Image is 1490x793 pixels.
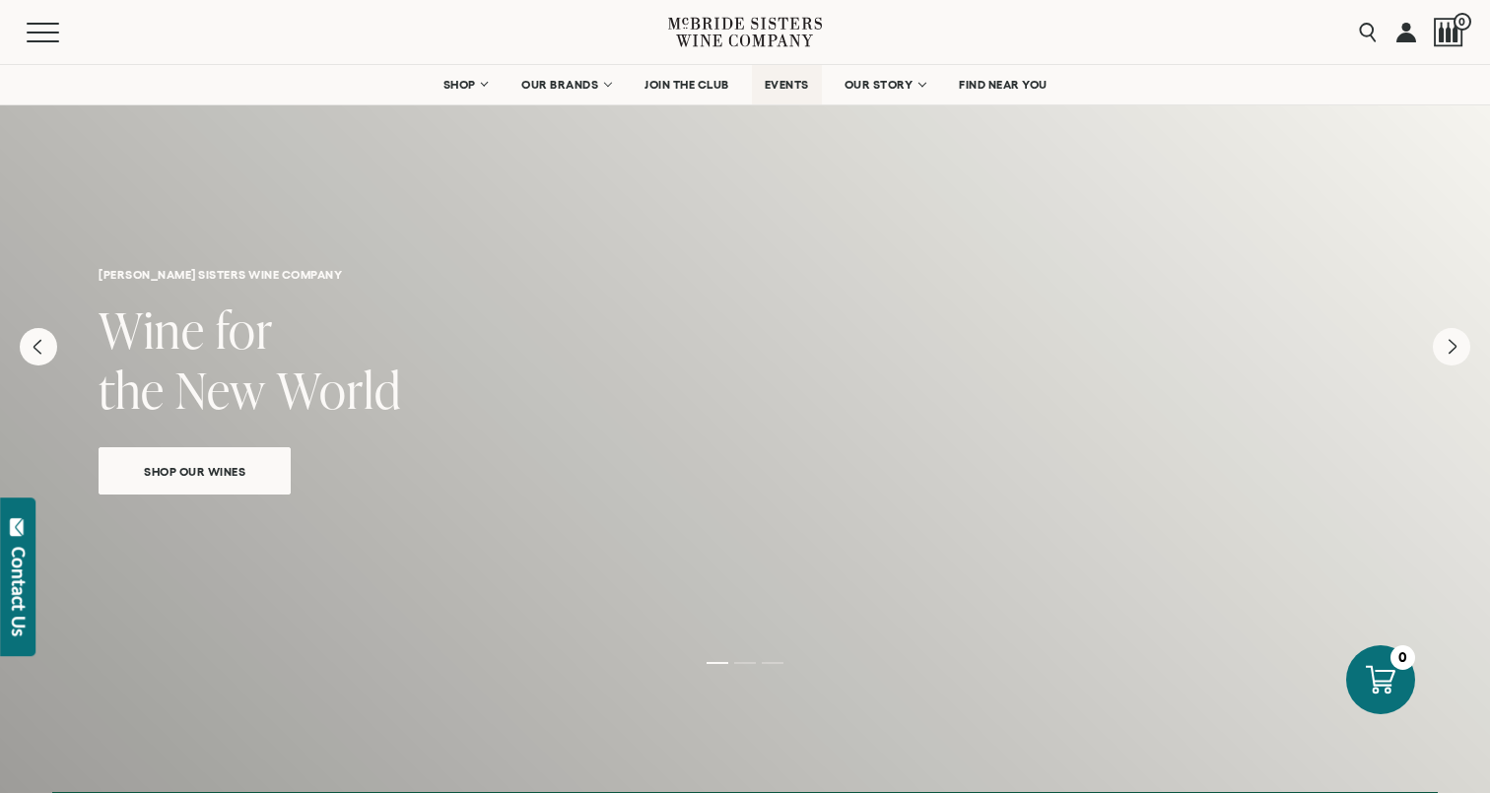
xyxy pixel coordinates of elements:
[109,460,280,483] span: Shop Our Wines
[216,296,273,363] span: for
[99,268,1391,281] h6: [PERSON_NAME] sisters wine company
[9,547,29,636] div: Contact Us
[644,78,729,92] span: JOIN THE CLUB
[27,23,98,42] button: Mobile Menu Trigger
[1454,13,1471,31] span: 0
[959,78,1048,92] span: FIND NEAR YOU
[752,65,822,104] a: EVENTS
[99,447,291,495] a: Shop Our Wines
[734,662,756,664] li: Page dot 2
[99,356,165,424] span: the
[1433,328,1470,365] button: Next
[832,65,937,104] a: OUR STORY
[632,65,742,104] a: JOIN THE CLUB
[845,78,914,92] span: OUR STORY
[277,356,401,424] span: World
[430,65,499,104] a: SHOP
[762,662,783,664] li: Page dot 3
[707,662,728,664] li: Page dot 1
[765,78,809,92] span: EVENTS
[442,78,476,92] span: SHOP
[20,328,57,365] button: Previous
[946,65,1060,104] a: FIND NEAR YOU
[175,356,266,424] span: New
[508,65,622,104] a: OUR BRANDS
[521,78,598,92] span: OUR BRANDS
[99,296,205,363] span: Wine
[1390,645,1415,670] div: 0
